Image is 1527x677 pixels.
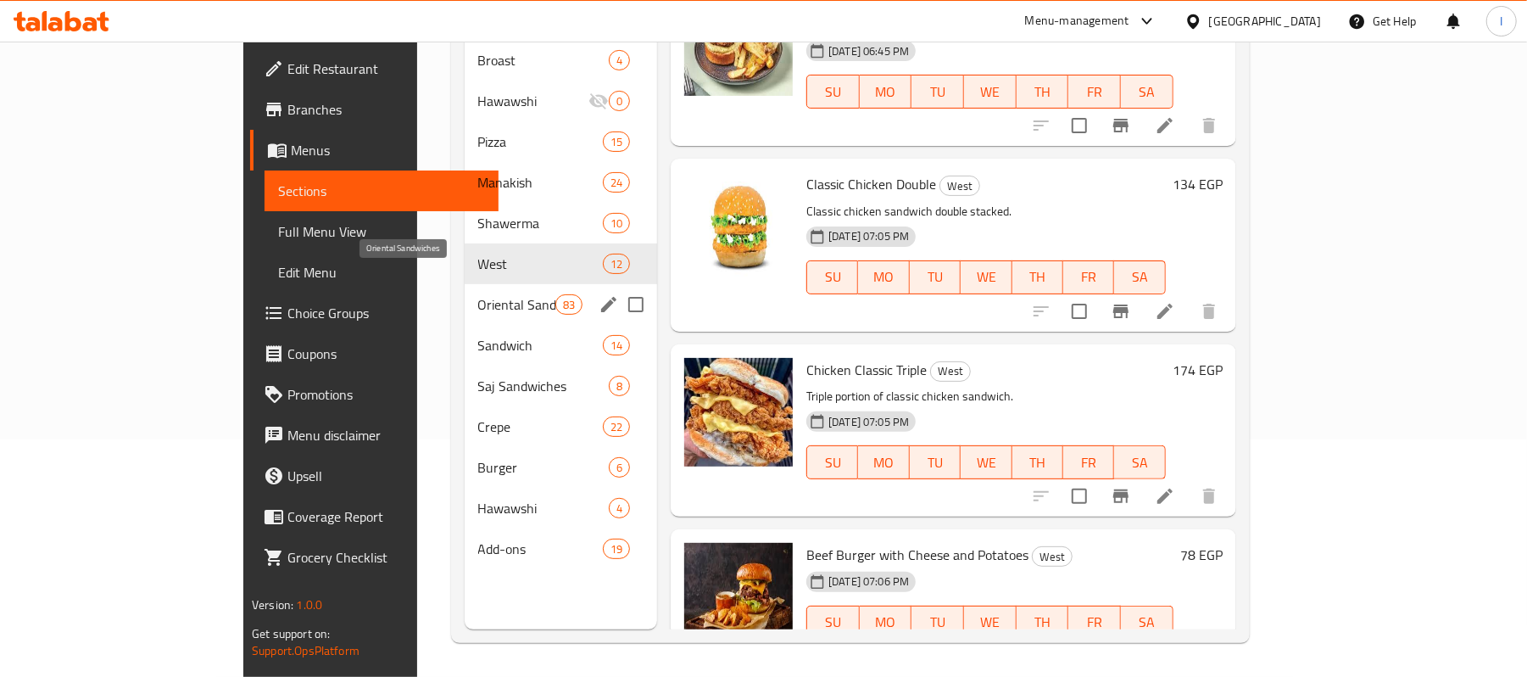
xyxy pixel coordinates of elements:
[478,335,603,355] div: Sandwich
[287,384,485,405] span: Promotions
[822,414,916,430] span: [DATE] 07:05 PM
[1101,291,1141,332] button: Branch-specific-item
[287,99,485,120] span: Branches
[478,457,609,478] span: Burger
[1063,445,1114,479] button: FR
[610,501,629,517] span: 4
[465,162,658,203] div: Manakish24
[465,529,658,569] div: Add-ons19
[250,537,499,578] a: Grocery Checklist
[1121,606,1173,640] button: SA
[1070,450,1107,475] span: FR
[287,344,485,364] span: Coupons
[1017,75,1069,109] button: TH
[478,376,609,396] span: Saj Sandwiches
[287,59,485,79] span: Edit Restaurant
[1062,294,1097,329] span: Select to update
[971,80,1010,104] span: WE
[465,81,658,121] div: Hawawshi0
[917,450,954,475] span: TU
[814,450,851,475] span: SU
[478,254,603,274] span: West
[1070,265,1107,289] span: FR
[465,325,658,366] div: Sandwich14
[1017,606,1069,640] button: TH
[814,265,851,289] span: SU
[604,175,629,191] span: 24
[604,256,629,272] span: 12
[250,456,499,496] a: Upsell
[1062,478,1097,514] span: Select to update
[610,93,629,109] span: 0
[822,228,916,244] span: [DATE] 07:05 PM
[961,260,1011,294] button: WE
[296,594,322,616] span: 1.0.0
[265,171,499,211] a: Sections
[806,606,860,640] button: SU
[964,75,1017,109] button: WE
[1023,80,1062,104] span: TH
[1075,610,1114,635] span: FR
[465,406,658,447] div: Crepe22
[806,201,1166,222] p: Classic chicken sandwich double stacked.
[478,172,603,193] div: Manakish
[278,262,485,283] span: Edit Menu
[610,460,629,476] span: 6
[465,447,658,488] div: Burger6
[911,606,964,640] button: TU
[287,466,485,486] span: Upsell
[806,357,927,383] span: Chicken Classic Triple
[478,50,609,70] div: Broast
[806,386,1166,407] p: Triple portion of classic chicken sandwich.
[603,539,630,559] div: items
[465,243,658,284] div: West12
[603,417,630,437] div: items
[961,445,1011,479] button: WE
[478,91,588,111] span: Hawawshi
[603,213,630,233] div: items
[278,181,485,201] span: Sections
[478,539,603,559] div: Add-ons
[250,89,499,130] a: Branches
[291,140,485,160] span: Menus
[1180,543,1223,567] h6: 78 EGP
[609,91,630,111] div: items
[465,33,658,576] nav: Menu sections
[278,221,485,242] span: Full Menu View
[806,542,1028,568] span: Beef Burger with Cheese and Potatoes
[265,252,499,293] a: Edit Menu
[604,338,629,354] span: 14
[603,131,630,152] div: items
[478,498,609,518] span: Hawawshi
[1155,115,1175,136] a: Edit menu item
[1023,610,1062,635] span: TH
[465,121,658,162] div: Pizza15
[806,260,858,294] button: SU
[609,376,630,396] div: items
[858,445,909,479] button: MO
[465,284,658,325] div: Oriental Sandwiches83edit
[1062,108,1097,143] span: Select to update
[918,80,957,104] span: TU
[1155,486,1175,506] a: Edit menu item
[604,541,629,557] span: 19
[917,265,954,289] span: TU
[1128,80,1167,104] span: SA
[967,265,1005,289] span: WE
[1025,11,1129,31] div: Menu-management
[250,415,499,456] a: Menu disclaimer
[604,419,629,435] span: 22
[860,606,912,640] button: MO
[609,50,630,70] div: items
[1189,476,1229,517] button: delete
[588,91,609,111] svg: Inactive section
[930,361,971,382] div: West
[478,131,603,152] span: Pizza
[1033,547,1072,567] span: West
[465,203,658,243] div: Shawerma10
[867,80,906,104] span: MO
[1189,105,1229,146] button: delete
